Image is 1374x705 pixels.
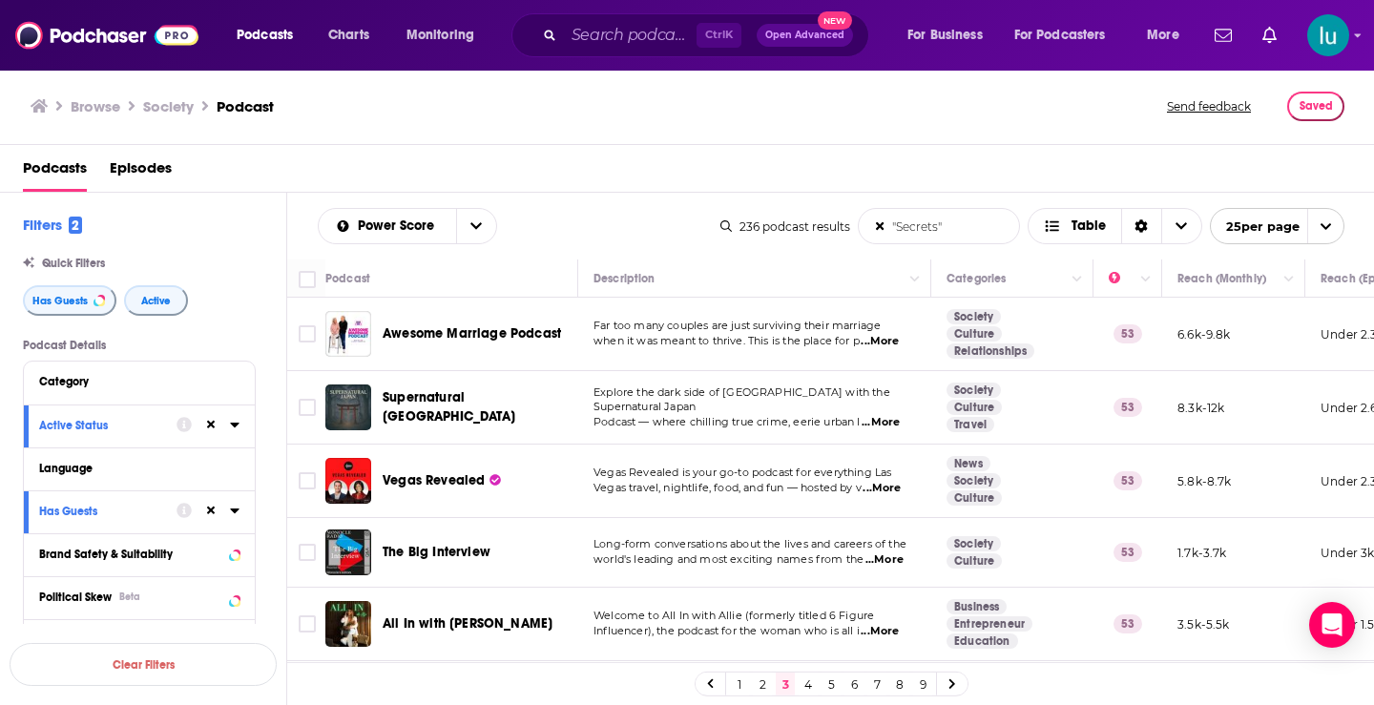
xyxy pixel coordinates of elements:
h2: Choose List sort [318,208,497,244]
div: Search podcasts, credits, & more... [530,13,887,57]
span: ...More [865,552,904,568]
img: Vegas Revealed [325,458,371,504]
p: 1.7k-3.7k [1177,545,1227,561]
a: 2 [753,673,772,695]
span: Quick Filters [42,257,105,270]
button: Has Guests [23,285,116,316]
p: 53 [1114,398,1142,417]
button: open menu [1134,20,1203,51]
a: 4 [799,673,818,695]
button: Column Actions [1066,268,1089,291]
span: ...More [861,334,899,349]
button: open menu [1002,20,1134,51]
div: Reach (Monthly) [1177,267,1266,290]
button: Has Guests [39,499,177,523]
span: world's leading and most exciting names from the [593,552,864,566]
div: Language [39,462,227,475]
span: Ctrl K [697,23,741,48]
a: 7 [867,673,886,695]
div: Open Intercom Messenger [1309,602,1355,648]
span: For Business [907,22,983,49]
p: Podcast Details [23,339,256,352]
a: The Big Interview [383,543,490,562]
button: open menu [319,219,456,233]
span: Has Guests [32,296,88,306]
a: Culture [947,553,1002,569]
a: Vegas Revealed [383,471,501,490]
a: Episodes [110,153,172,192]
span: Toggle select row [299,399,316,416]
a: Education [947,633,1018,649]
span: Supernatural [GEOGRAPHIC_DATA] [383,389,515,425]
span: ...More [861,624,899,639]
span: Table [1072,219,1106,233]
button: Column Actions [904,268,926,291]
button: Choose View [1028,208,1202,244]
a: Brand Safety & Suitability [39,542,239,566]
a: Relationships [947,343,1034,359]
span: Power Score [358,219,441,233]
a: Culture [947,490,1002,506]
span: Explore the dark side of [GEOGRAPHIC_DATA] with the Supernatural Japan [593,385,890,414]
a: Supernatural [GEOGRAPHIC_DATA] [383,388,572,426]
span: ...More [862,415,900,430]
a: Society [947,473,1001,488]
h1: Society [143,97,194,115]
button: Show More [24,619,255,662]
span: Vegas Revealed is your go-to podcast for everything Las [593,466,891,479]
span: More [1147,22,1179,49]
div: Category [39,375,227,388]
button: Column Actions [1135,268,1157,291]
p: 3.5k-5.5k [1177,616,1230,632]
span: For Podcasters [1014,22,1106,49]
span: Monitoring [406,22,474,49]
p: 6.6k-9.8k [1177,326,1231,342]
span: Podcasts [237,22,293,49]
span: Toggle select row [299,472,316,489]
img: All In with Allie [325,601,371,647]
span: Toggle select row [299,615,316,632]
div: 236 podcast results [720,219,850,234]
span: The Big Interview [383,544,490,560]
a: Supernatural Japan [325,384,371,430]
button: Column Actions [1278,268,1301,291]
div: Beta [119,591,140,603]
a: 6 [844,673,864,695]
span: New [818,11,852,30]
span: when it was meant to thrive. This is the place for p [593,334,860,347]
div: Power Score [1109,267,1135,290]
button: Category [39,369,239,393]
span: Saved [1300,99,1333,113]
button: Saved [1287,92,1344,121]
button: Language [39,456,239,480]
div: Sort Direction [1121,209,1161,243]
img: Awesome Marriage Podcast [325,311,371,357]
img: The Big Interview [325,529,371,575]
a: Society [947,309,1001,324]
a: Society [947,383,1001,398]
img: User Profile [1307,14,1349,56]
a: Awesome Marriage Podcast [383,324,561,343]
span: All In with [PERSON_NAME] [383,615,552,632]
span: Active [141,296,171,306]
p: 53 [1114,614,1142,633]
div: Description [593,267,655,290]
p: 53 [1114,471,1142,490]
div: Brand Safety & Suitability [39,548,223,561]
h3: Podcast [217,97,274,115]
button: Political SkewBeta [39,585,239,609]
button: Send feedback [1161,92,1257,121]
a: 3 [776,673,795,695]
a: Podcasts [23,153,87,192]
img: Podchaser - Follow, Share and Rate Podcasts [15,17,198,53]
span: Political Skew [39,591,112,604]
p: 8.3k-12k [1177,400,1224,416]
a: Travel [947,417,994,432]
a: 1 [730,673,749,695]
button: open menu [223,20,318,51]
